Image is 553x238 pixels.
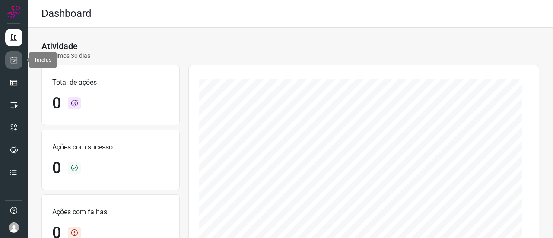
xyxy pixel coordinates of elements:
span: Tarefas [34,57,51,63]
p: Total de ações [52,77,169,88]
p: Últimos 30 dias [41,51,90,60]
p: Ações com falhas [52,207,169,217]
p: Ações com sucesso [52,142,169,152]
h2: Dashboard [41,7,92,20]
img: avatar-user-boy.jpg [9,222,19,233]
h1: 0 [52,94,61,113]
h1: 0 [52,159,61,178]
h3: Atividade [41,41,78,51]
img: Logo [7,5,20,18]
